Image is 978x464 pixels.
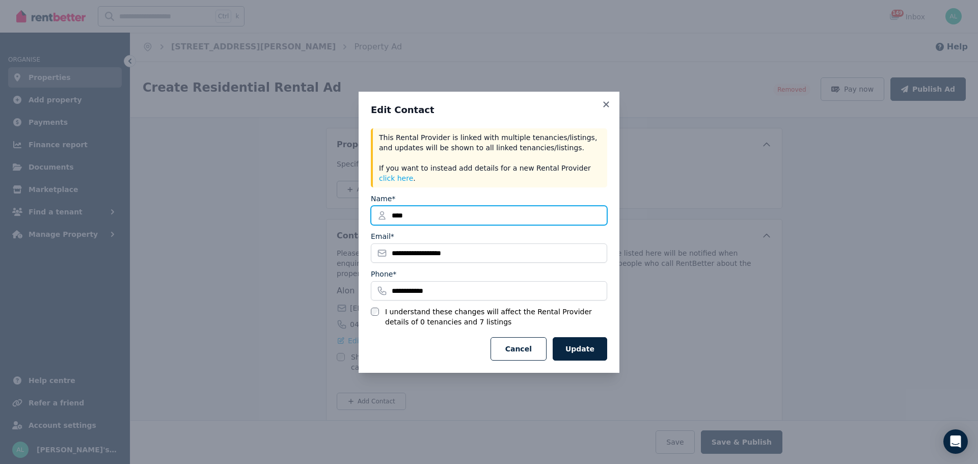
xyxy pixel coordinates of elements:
[491,337,547,361] button: Cancel
[371,269,396,279] label: Phone*
[943,429,968,454] div: Open Intercom Messenger
[371,231,394,241] label: Email*
[553,337,607,361] button: Update
[385,307,607,327] label: I understand these changes will affect the Rental Provider details of 0 tenancies and 7 listings
[379,173,413,183] button: click here
[371,194,395,204] label: Name*
[379,132,601,183] p: This Rental Provider is linked with multiple tenancies/listings, and updates will be shown to all...
[371,104,607,116] h3: Edit Contact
